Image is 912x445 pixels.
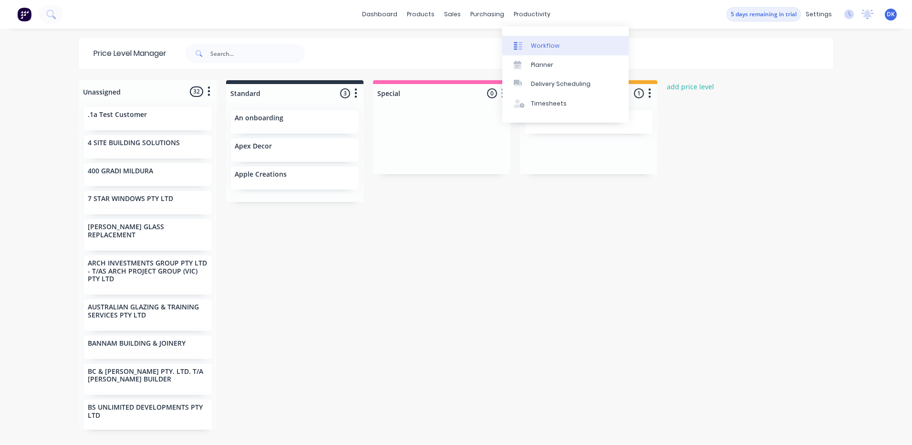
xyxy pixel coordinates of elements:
div: Timesheets [531,99,567,108]
p: BC & [PERSON_NAME] PTY. LTD. T/A [PERSON_NAME] BUILDER [88,368,208,384]
div: Workflow [531,42,560,50]
div: An onboarding [231,110,359,134]
a: Workflow [502,36,629,55]
div: sales [439,7,466,21]
div: products [402,7,439,21]
div: productivity [509,7,555,21]
p: BANNAM BUILDING & JOINERY [88,339,186,348]
span: DK [887,10,895,19]
div: Unassigned [81,87,121,97]
a: Delivery Scheduling [502,74,629,94]
button: add price level [662,80,719,93]
span: 32 [190,86,203,96]
img: Factory [17,7,31,21]
div: BANNAM BUILDING & JOINERY [84,336,212,359]
div: ARCH INVESTMENTS GROUP PTY LTD - T/AS ARCH PROJECT GROUP (VIC) PTY LTD [84,255,212,295]
div: AUSTRALIAN GLAZING & TRAINING SERVICES PTY LTD [84,299,212,331]
p: An onboarding [235,114,283,122]
div: Planner [531,61,553,69]
div: settings [801,7,837,21]
p: Apex Decor [235,142,272,150]
p: .1a Test Customer [88,111,147,119]
p: 4 SITE BUILDING SOLUTIONS [88,139,180,147]
div: [PERSON_NAME] GLASS REPLACEMENT [84,219,212,251]
div: 400 GRADI MILDURA [84,163,212,187]
button: 5 days remaining in trial [726,7,801,21]
p: 400 GRADI MILDURA [88,167,153,175]
p: AUSTRALIAN GLAZING & TRAINING SERVICES PTY LTD [88,303,208,319]
p: 7 STAR WINDOWS PTY LTD [88,195,173,203]
input: Search... [210,44,305,63]
div: Apple Creations [231,167,359,190]
a: Planner [502,55,629,74]
div: BC & [PERSON_NAME] PTY. LTD. T/A [PERSON_NAME] BUILDER [84,364,212,395]
p: ARCH INVESTMENTS GROUP PTY LTD - T/AS ARCH PROJECT GROUP (VIC) PTY LTD [88,259,208,283]
a: Timesheets [502,94,629,113]
a: dashboard [357,7,402,21]
p: [PERSON_NAME] GLASS REPLACEMENT [88,223,208,239]
div: purchasing [466,7,509,21]
div: BS UNLIMITED DEVELOPMENTS PTY LTD [84,400,212,431]
div: Delivery Scheduling [531,80,591,88]
div: Apex Decor [231,138,359,162]
p: BS UNLIMITED DEVELOPMENTS PTY LTD [88,403,208,420]
div: Price Level Manager [79,38,166,69]
div: 7 STAR WINDOWS PTY LTD [84,191,212,214]
div: 4 SITE BUILDING SOLUTIONS [84,135,212,159]
p: Apple Creations [235,170,287,179]
div: .1a Test Customer [84,107,212,130]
